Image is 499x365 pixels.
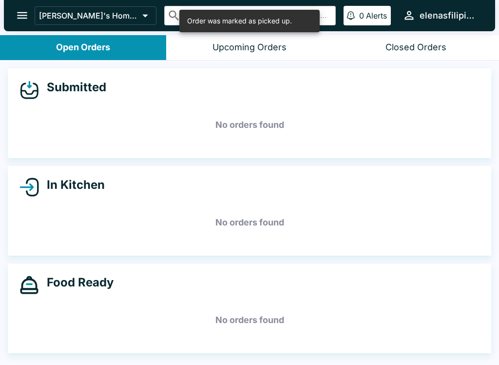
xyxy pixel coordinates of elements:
button: [PERSON_NAME]'s Home of the Finest Filipino Foods [35,6,156,25]
div: Order was marked as picked up. [187,13,292,29]
div: Closed Orders [385,42,446,53]
p: Alerts [366,11,387,20]
h5: No orders found [19,303,480,338]
button: elenasfilipinofoods [399,5,483,26]
h5: No orders found [19,205,480,240]
div: Open Orders [56,42,110,53]
p: [PERSON_NAME]'s Home of the Finest Filipino Foods [39,11,138,20]
h4: Food Ready [39,275,114,290]
h4: Submitted [39,80,106,95]
div: Upcoming Orders [212,42,287,53]
div: elenasfilipinofoods [420,10,480,21]
button: open drawer [10,3,35,28]
h5: No orders found [19,107,480,142]
h4: In Kitchen [39,178,105,192]
p: 0 [359,11,364,20]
